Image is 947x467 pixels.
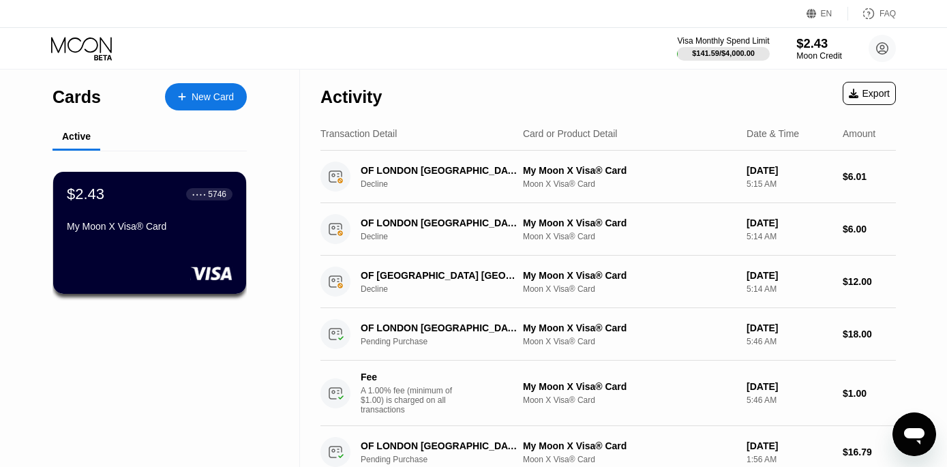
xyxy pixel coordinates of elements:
div: OF LONDON [GEOGRAPHIC_DATA]Pending PurchaseMy Moon X Visa® CardMoon X Visa® Card[DATE]5:46 AM$18.00 [320,308,896,361]
div: [DATE] [747,381,832,392]
div: My Moon X Visa® Card [523,381,736,392]
div: $2.43Moon Credit [796,36,842,61]
div: Visa Monthly Spend Limit [677,36,769,46]
div: $2.43● ● ● ●5746My Moon X Visa® Card [53,172,246,294]
div: FAQ [848,7,896,20]
div: Card or Product Detail [523,128,618,139]
div: A 1.00% fee (minimum of $1.00) is charged on all transactions [361,386,463,415]
div: OF LONDON [GEOGRAPHIC_DATA] [361,440,521,451]
div: Moon X Visa® Card [523,395,736,405]
div: Pending Purchase [361,337,533,346]
div: $6.01 [843,171,896,182]
div: 5:14 AM [747,284,832,294]
div: $12.00 [843,276,896,287]
div: $1.00 [843,388,896,399]
div: $2.43 [67,185,104,203]
div: New Card [192,91,234,103]
div: My Moon X Visa® Card [523,440,736,451]
div: 5:46 AM [747,337,832,346]
div: Export [849,88,890,99]
div: OF LONDON [GEOGRAPHIC_DATA] [361,322,521,333]
div: $16.79 [843,447,896,457]
div: Active [62,131,91,142]
div: Cards [52,87,101,107]
div: OF [GEOGRAPHIC_DATA] [GEOGRAPHIC_DATA]DeclineMy Moon X Visa® CardMoon X Visa® Card[DATE]5:14 AM$1... [320,256,896,308]
iframe: Button to launch messaging window [892,412,936,456]
div: OF [GEOGRAPHIC_DATA] [GEOGRAPHIC_DATA] [361,270,521,281]
div: Moon X Visa® Card [523,455,736,464]
div: [DATE] [747,165,832,176]
div: Moon Credit [796,51,842,61]
div: ● ● ● ● [192,192,206,196]
div: 5746 [208,190,226,199]
div: OF LONDON [GEOGRAPHIC_DATA]DeclineMy Moon X Visa® CardMoon X Visa® Card[DATE]5:15 AM$6.01 [320,151,896,203]
div: My Moon X Visa® Card [523,165,736,176]
div: My Moon X Visa® Card [523,322,736,333]
div: 5:15 AM [747,179,832,189]
div: OF LONDON [GEOGRAPHIC_DATA] [361,217,521,228]
div: Export [843,82,896,105]
div: FAQ [880,9,896,18]
div: [DATE] [747,270,832,281]
div: EN [807,7,848,20]
div: $6.00 [843,224,896,235]
div: 5:46 AM [747,395,832,405]
div: OF LONDON [GEOGRAPHIC_DATA]DeclineMy Moon X Visa® CardMoon X Visa® Card[DATE]5:14 AM$6.00 [320,203,896,256]
div: Amount [843,128,875,139]
div: Visa Monthly Spend Limit$141.59/$4,000.00 [677,36,769,61]
div: My Moon X Visa® Card [67,221,232,232]
div: My Moon X Visa® Card [523,270,736,281]
div: Fee [361,372,456,382]
div: My Moon X Visa® Card [523,217,736,228]
div: [DATE] [747,217,832,228]
div: $141.59 / $4,000.00 [692,49,755,57]
div: Pending Purchase [361,455,533,464]
div: New Card [165,83,247,110]
div: Decline [361,232,533,241]
div: EN [821,9,832,18]
div: Decline [361,179,533,189]
div: 5:14 AM [747,232,832,241]
div: Decline [361,284,533,294]
div: Transaction Detail [320,128,397,139]
div: $2.43 [796,36,842,50]
div: Moon X Visa® Card [523,232,736,241]
div: Moon X Visa® Card [523,179,736,189]
div: FeeA 1.00% fee (minimum of $1.00) is charged on all transactionsMy Moon X Visa® CardMoon X Visa® ... [320,361,896,426]
div: 1:56 AM [747,455,832,464]
div: [DATE] [747,322,832,333]
div: Moon X Visa® Card [523,337,736,346]
div: $18.00 [843,329,896,340]
div: Date & Time [747,128,799,139]
div: Activity [320,87,382,107]
div: OF LONDON [GEOGRAPHIC_DATA] [361,165,521,176]
div: [DATE] [747,440,832,451]
div: Moon X Visa® Card [523,284,736,294]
